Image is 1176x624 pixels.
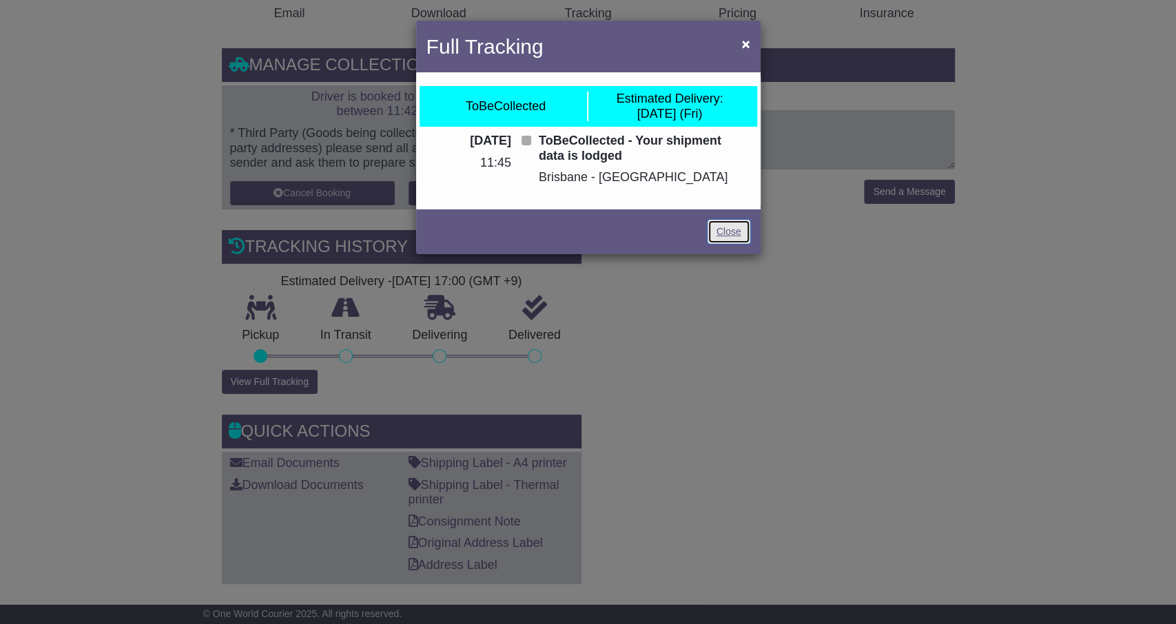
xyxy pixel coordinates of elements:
[708,220,750,244] a: Close
[734,30,756,58] button: Close
[466,99,546,114] div: ToBeCollected
[426,134,511,149] p: [DATE]
[741,36,750,52] span: ×
[539,134,750,163] p: ToBeCollected - Your shipment data is lodged
[616,92,723,105] span: Estimated Delivery:
[616,92,723,121] div: [DATE] (Fri)
[539,170,750,185] p: Brisbane - [GEOGRAPHIC_DATA]
[426,156,511,171] p: 11:45
[426,31,544,62] h4: Full Tracking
